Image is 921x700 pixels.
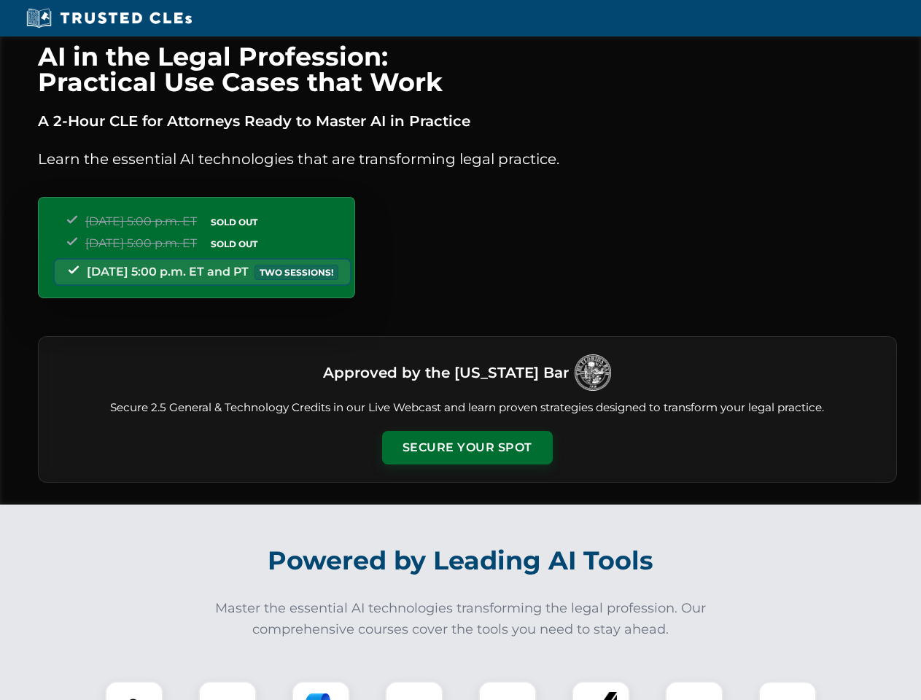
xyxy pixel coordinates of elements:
h2: Powered by Leading AI Tools [57,535,865,586]
span: SOLD OUT [206,236,263,252]
p: Master the essential AI technologies transforming the legal profession. Our comprehensive courses... [206,598,716,640]
h3: Approved by the [US_STATE] Bar [323,359,569,386]
h1: AI in the Legal Profession: Practical Use Cases that Work [38,44,897,95]
span: [DATE] 5:00 p.m. ET [85,214,197,228]
img: Trusted CLEs [22,7,196,29]
button: Secure Your Spot [382,431,553,464]
p: A 2-Hour CLE for Attorneys Ready to Master AI in Practice [38,109,897,133]
img: Logo [575,354,611,391]
p: Secure 2.5 General & Technology Credits in our Live Webcast and learn proven strategies designed ... [56,400,879,416]
span: SOLD OUT [206,214,263,230]
p: Learn the essential AI technologies that are transforming legal practice. [38,147,897,171]
span: [DATE] 5:00 p.m. ET [85,236,197,250]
